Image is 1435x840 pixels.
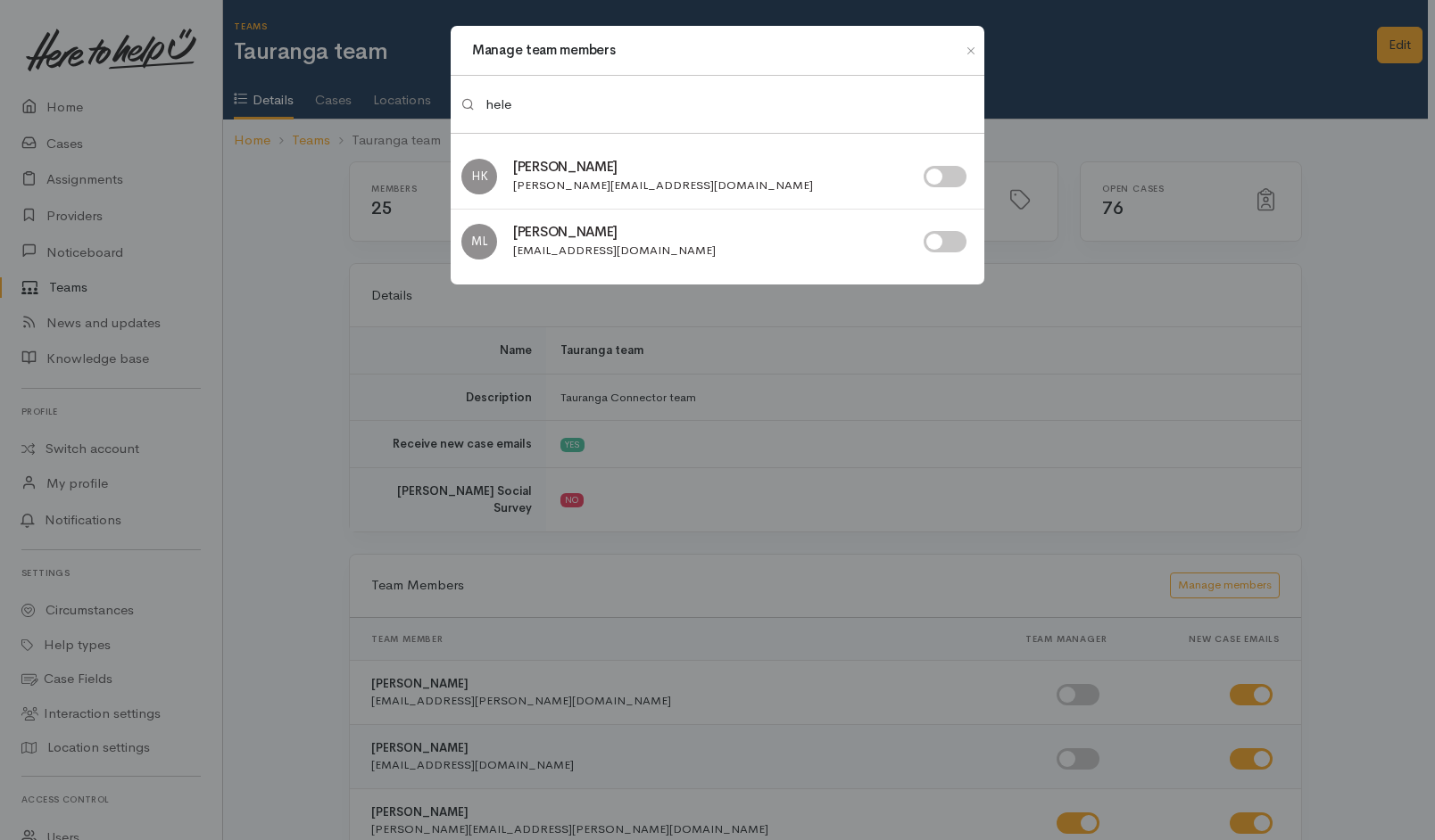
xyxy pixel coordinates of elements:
h1: Manage team members [472,40,615,61]
p: [PERSON_NAME][EMAIL_ADDRESS][DOMAIN_NAME] [513,177,902,194]
input: Filter [485,86,974,123]
span: HK [461,159,497,194]
p: [EMAIL_ADDRESS][DOMAIN_NAME] [513,242,902,259]
button: Close [957,40,985,62]
span: ML [461,224,497,259]
h4: [PERSON_NAME] [513,225,902,240]
h4: [PERSON_NAME] [513,160,902,175]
